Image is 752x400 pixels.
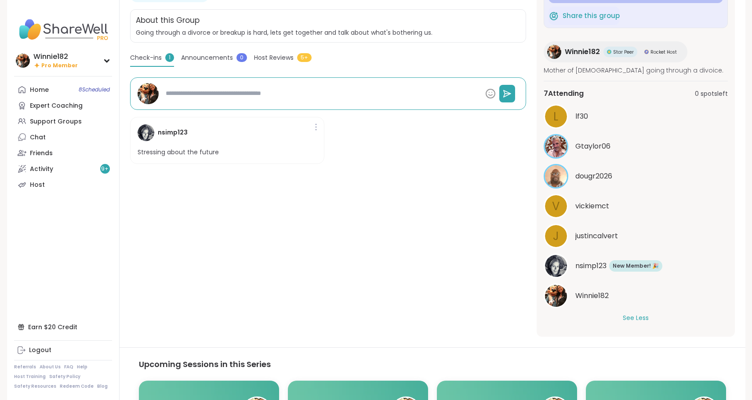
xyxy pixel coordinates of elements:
img: ShareWell Logomark [549,11,559,21]
h2: About this Group [136,15,200,26]
p: Stressing about the future [138,148,219,157]
img: Winnie182 [545,285,567,307]
span: v [552,198,560,215]
img: ShareWell Nav Logo [14,14,112,45]
span: Share this group [563,11,620,21]
a: Activity9+ [14,161,112,177]
a: Winnie182Winnie182Star PeerStar PeerRocket HostRocket Host [544,41,687,62]
a: Chat [14,129,112,145]
span: 9 + [101,165,109,173]
img: Winnie182 [547,45,561,59]
span: l [553,108,558,125]
a: llf30 [544,104,728,129]
img: nsimp123 [545,255,567,277]
span: Going through a divorce or breakup is hard, lets get together and talk about what's bothering us. [136,28,520,37]
span: dougr2026 [575,171,612,182]
a: jjustincalvert [544,224,728,248]
button: Share this group [549,7,620,25]
a: Gtaylor06Gtaylor06 [544,134,728,159]
span: Announcements [181,53,233,62]
span: Rocket Host [650,49,677,55]
img: Star Peer [607,50,611,54]
div: Chat [30,133,46,142]
span: Winnie182 [565,47,600,57]
span: nsimp123 [575,261,607,271]
div: Expert Coaching [30,102,83,110]
a: Safety Resources [14,383,56,389]
div: Home [30,86,49,95]
h4: nsimp123 [158,128,188,137]
span: Gtaylor06 [575,141,610,152]
a: Host Training [14,374,46,380]
span: lf30 [575,111,588,122]
a: dougr2026dougr2026 [544,164,728,189]
img: Gtaylor06 [545,135,567,157]
div: Support Groups [30,117,82,126]
div: Host [30,181,45,189]
div: Earn $20 Credit [14,319,112,335]
div: Activity [30,165,53,174]
span: Star Peer [613,49,634,55]
span: justincalvert [575,231,618,241]
a: Logout [14,342,112,358]
a: Friends [14,145,112,161]
span: Host Reviews [254,53,294,62]
img: nsimp123 [138,124,154,141]
img: Rocket Host [644,50,649,54]
a: Help [77,364,87,370]
a: Expert Coaching [14,98,112,113]
button: See Less [623,313,649,323]
span: vickiemct [575,201,609,211]
a: Redeem Code [60,383,94,389]
a: Safety Policy [49,374,80,380]
h3: Upcoming Sessions in this Series [139,358,726,370]
span: 7 Attending [544,88,584,99]
a: vvickiemct [544,194,728,218]
div: Friends [30,149,53,158]
span: New Member! 🎉 [613,262,659,270]
span: 5+ [297,53,312,62]
div: Logout [29,346,51,355]
span: Pro Member [41,62,78,69]
a: About Us [40,364,61,370]
a: Blog [97,383,108,389]
img: Winnie182 [138,83,159,104]
a: Referrals [14,364,36,370]
a: Winnie182Winnie182 [544,284,728,308]
img: dougr2026 [545,165,567,187]
span: Winnie182 [575,291,609,301]
span: 0 spots left [695,89,728,98]
a: Home8Scheduled [14,82,112,98]
a: Support Groups [14,113,112,129]
a: nsimp123nsimp123New Member! 🎉 [544,254,728,278]
span: j [553,228,559,245]
img: Winnie182 [16,54,30,68]
div: Winnie182 [33,52,78,62]
span: Check-ins [130,53,162,62]
a: Host [14,177,112,193]
span: 1 [165,53,174,62]
span: Mother of [DEMOGRAPHIC_DATA] going through a divoice. [544,66,728,75]
span: 8 Scheduled [79,86,110,93]
span: 0 [236,53,247,62]
a: FAQ [64,364,73,370]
